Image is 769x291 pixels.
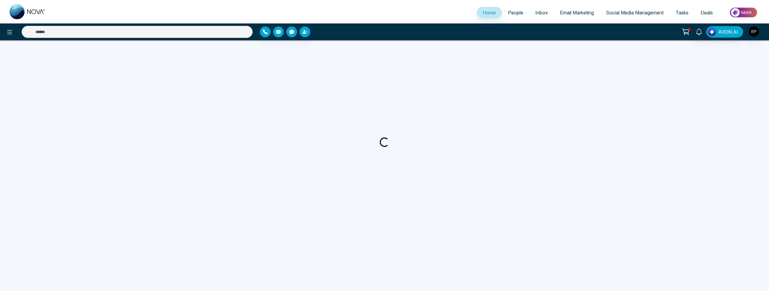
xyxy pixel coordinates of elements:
img: Lead Flow [708,28,716,36]
a: Tasks [670,7,695,18]
img: User Avatar [749,26,759,37]
img: Nova CRM Logo [10,4,46,19]
span: Social Media Management [606,10,664,16]
a: Inbox [529,7,554,18]
span: AVON AI [718,28,738,35]
span: Inbox [535,10,548,16]
a: People [502,7,529,18]
span: Email Marketing [560,10,594,16]
a: Home [477,7,502,18]
span: Home [483,10,496,16]
button: AVON AI [706,26,743,38]
span: People [508,10,523,16]
a: Social Media Management [600,7,670,18]
img: Market-place.gif [722,6,765,19]
span: Tasks [676,10,688,16]
span: Deals [701,10,713,16]
a: Email Marketing [554,7,600,18]
a: Deals [695,7,719,18]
